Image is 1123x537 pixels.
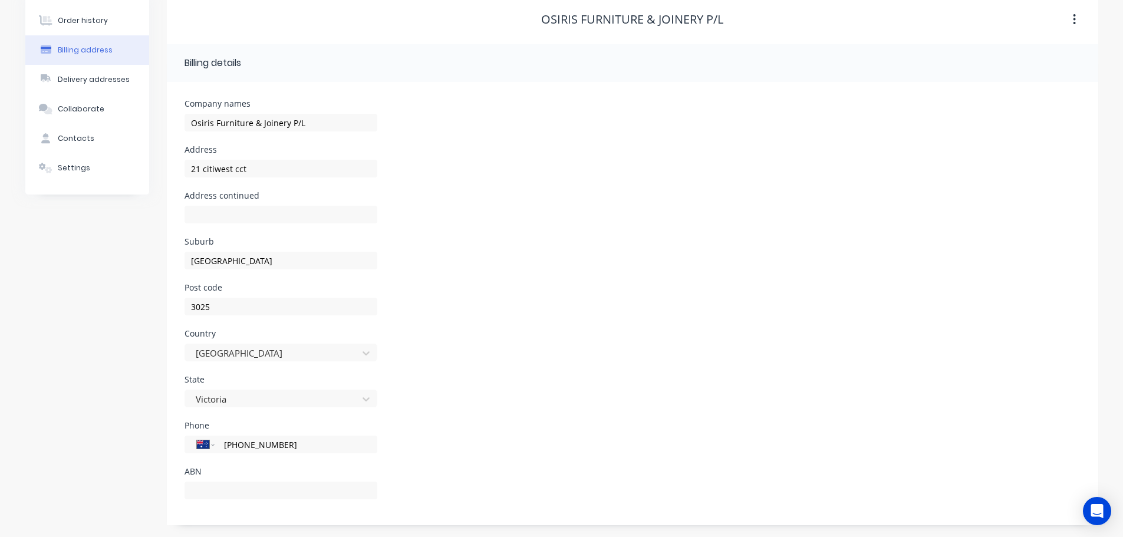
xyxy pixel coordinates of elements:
[185,284,377,292] div: Post code
[185,238,377,246] div: Suburb
[25,124,149,153] button: Contacts
[25,65,149,94] button: Delivery addresses
[58,133,94,144] div: Contacts
[58,104,104,114] div: Collaborate
[541,12,723,27] div: Osiris Furniture & Joinery P/L
[58,163,90,173] div: Settings
[58,74,130,85] div: Delivery addresses
[185,330,377,338] div: Country
[58,15,108,26] div: Order history
[1083,497,1111,525] div: Open Intercom Messenger
[25,6,149,35] button: Order history
[185,56,241,70] div: Billing details
[185,192,377,200] div: Address continued
[25,153,149,183] button: Settings
[185,146,377,154] div: Address
[58,45,113,55] div: Billing address
[185,421,377,430] div: Phone
[185,467,377,476] div: ABN
[25,35,149,65] button: Billing address
[185,375,377,384] div: State
[25,94,149,124] button: Collaborate
[185,100,377,108] div: Company names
